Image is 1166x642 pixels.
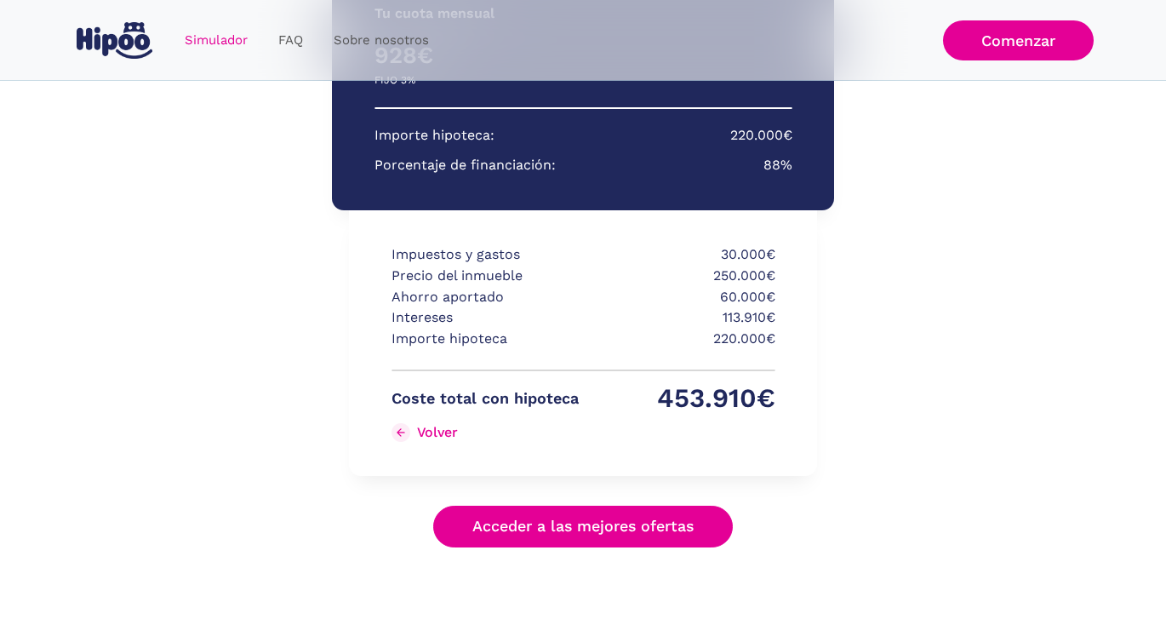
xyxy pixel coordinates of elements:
p: 220.000€ [730,125,792,146]
p: 88% [763,155,792,176]
p: 453.910€ [588,388,775,410]
p: Importe hipoteca [392,329,579,350]
a: home [72,15,156,66]
p: Coste total con hipoteca [392,388,579,410]
p: Impuestos y gastos [392,244,579,266]
p: Intereses [392,307,579,329]
p: Importe hipoteca: [374,125,494,146]
a: Acceder a las mejores ofertas [433,506,733,547]
p: Precio del inmueble [392,266,579,287]
p: 30.000€ [588,244,775,266]
a: Simulador [169,24,263,57]
div: Volver [417,424,458,440]
p: 250.000€ [588,266,775,287]
p: Porcentaje de financiación: [374,155,556,176]
p: 113.910€ [588,307,775,329]
a: FAQ [263,24,318,57]
p: 60.000€ [588,287,775,308]
a: Volver [392,419,579,446]
p: Ahorro aportado [392,287,579,308]
a: Sobre nosotros [318,24,444,57]
a: Comenzar [943,20,1094,60]
p: 220.000€ [588,329,775,350]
